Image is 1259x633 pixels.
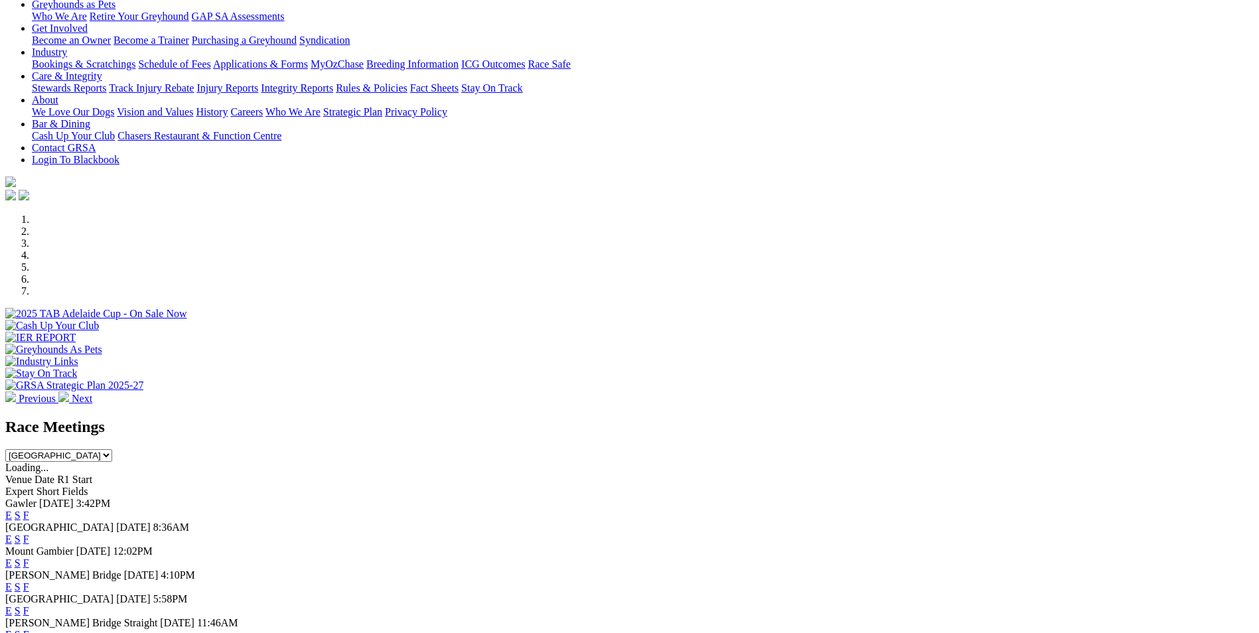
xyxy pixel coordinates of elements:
[385,106,447,117] a: Privacy Policy
[15,510,21,521] a: S
[5,462,48,473] span: Loading...
[15,605,21,616] a: S
[336,82,407,94] a: Rules & Policies
[5,510,12,521] a: E
[32,70,102,82] a: Care & Integrity
[528,58,570,70] a: Race Safe
[5,522,113,533] span: [GEOGRAPHIC_DATA]
[5,605,12,616] a: E
[62,486,88,497] span: Fields
[32,11,1254,23] div: Greyhounds as Pets
[230,106,263,117] a: Careers
[58,391,69,402] img: chevron-right-pager-white.svg
[192,11,285,22] a: GAP SA Assessments
[39,498,74,509] span: [DATE]
[90,11,189,22] a: Retire Your Greyhound
[23,557,29,569] a: F
[32,46,67,58] a: Industry
[35,474,54,485] span: Date
[213,58,308,70] a: Applications & Forms
[32,154,119,165] a: Login To Blackbook
[32,130,115,141] a: Cash Up Your Club
[5,569,121,581] span: [PERSON_NAME] Bridge
[117,130,281,141] a: Chasers Restaurant & Function Centre
[265,106,321,117] a: Who We Are
[299,35,350,46] a: Syndication
[32,82,1254,94] div: Care & Integrity
[5,557,12,569] a: E
[138,58,210,70] a: Schedule of Fees
[5,308,187,320] img: 2025 TAB Adelaide Cup - On Sale Now
[5,533,12,545] a: E
[32,106,114,117] a: We Love Our Dogs
[32,82,106,94] a: Stewards Reports
[5,391,16,402] img: chevron-left-pager-white.svg
[37,486,60,497] span: Short
[311,58,364,70] a: MyOzChase
[5,393,58,404] a: Previous
[366,58,459,70] a: Breeding Information
[5,190,16,200] img: facebook.svg
[113,545,153,557] span: 12:02PM
[5,176,16,187] img: logo-grsa-white.png
[153,593,188,604] span: 5:58PM
[5,581,12,593] a: E
[19,190,29,200] img: twitter.svg
[196,106,228,117] a: History
[116,522,151,533] span: [DATE]
[197,617,238,628] span: 11:46AM
[160,617,194,628] span: [DATE]
[32,130,1254,142] div: Bar & Dining
[5,332,76,344] img: IER REPORT
[196,82,258,94] a: Injury Reports
[410,82,459,94] a: Fact Sheets
[32,35,111,46] a: Become an Owner
[76,498,111,509] span: 3:42PM
[32,118,90,129] a: Bar & Dining
[32,11,87,22] a: Who We Are
[15,533,21,545] a: S
[5,418,1254,436] h2: Race Meetings
[72,393,92,404] span: Next
[15,581,21,593] a: S
[113,35,189,46] a: Become a Trainer
[23,605,29,616] a: F
[461,82,522,94] a: Stay On Track
[32,58,135,70] a: Bookings & Scratchings
[5,474,32,485] span: Venue
[161,569,195,581] span: 4:10PM
[5,545,74,557] span: Mount Gambier
[58,393,92,404] a: Next
[19,393,56,404] span: Previous
[109,82,194,94] a: Track Injury Rebate
[23,510,29,521] a: F
[32,23,88,34] a: Get Involved
[461,58,525,70] a: ICG Outcomes
[5,498,37,509] span: Gawler
[5,368,77,380] img: Stay On Track
[192,35,297,46] a: Purchasing a Greyhound
[32,106,1254,118] div: About
[23,581,29,593] a: F
[261,82,333,94] a: Integrity Reports
[117,106,193,117] a: Vision and Values
[116,593,151,604] span: [DATE]
[23,533,29,545] a: F
[32,94,58,105] a: About
[5,380,143,391] img: GRSA Strategic Plan 2025-27
[32,58,1254,70] div: Industry
[153,522,189,533] span: 8:36AM
[5,344,102,356] img: Greyhounds As Pets
[5,593,113,604] span: [GEOGRAPHIC_DATA]
[5,320,99,332] img: Cash Up Your Club
[323,106,382,117] a: Strategic Plan
[32,142,96,153] a: Contact GRSA
[57,474,92,485] span: R1 Start
[32,35,1254,46] div: Get Involved
[5,617,157,628] span: [PERSON_NAME] Bridge Straight
[76,545,111,557] span: [DATE]
[5,486,34,497] span: Expert
[15,557,21,569] a: S
[124,569,159,581] span: [DATE]
[5,356,78,368] img: Industry Links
